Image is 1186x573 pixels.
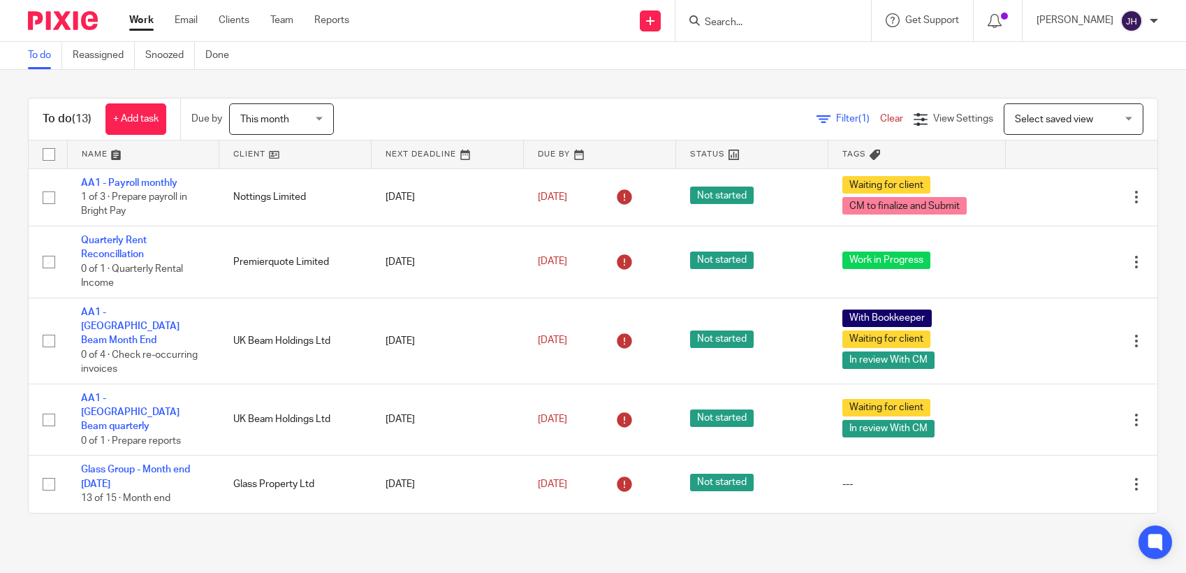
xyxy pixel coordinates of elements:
[538,192,567,202] span: [DATE]
[145,42,195,69] a: Snoozed
[81,307,180,346] a: AA1 - [GEOGRAPHIC_DATA] Beam Month End
[81,264,183,289] span: 0 of 1 · Quarterly Rental Income
[538,479,567,489] span: [DATE]
[81,436,181,446] span: 0 of 1 · Prepare reports
[270,13,293,27] a: Team
[905,15,959,25] span: Get Support
[880,114,903,124] a: Clear
[43,112,91,126] h1: To do
[690,252,754,269] span: Not started
[240,115,289,124] span: This month
[219,226,372,298] td: Premierquote Limited
[372,456,524,513] td: [DATE]
[842,310,932,327] span: With Bookkeeper
[842,351,935,369] span: In review With CM
[538,336,567,346] span: [DATE]
[372,168,524,226] td: [DATE]
[205,42,240,69] a: Done
[372,298,524,384] td: [DATE]
[219,384,372,456] td: UK Beam Holdings Ltd
[842,150,866,158] span: Tags
[538,257,567,267] span: [DATE]
[175,13,198,27] a: Email
[836,114,880,124] span: Filter
[314,13,349,27] a: Reports
[28,11,98,30] img: Pixie
[372,226,524,298] td: [DATE]
[81,350,198,375] span: 0 of 4 · Check re-occurring invoices
[842,176,930,194] span: Waiting for client
[81,393,180,432] a: AA1 - [GEOGRAPHIC_DATA] Beam quarterly
[219,298,372,384] td: UK Beam Holdings Ltd
[219,456,372,513] td: Glass Property Ltd
[81,192,187,217] span: 1 of 3 · Prepare payroll in Bright Pay
[72,113,91,124] span: (13)
[219,168,372,226] td: Nottings Limited
[1015,115,1093,124] span: Select saved view
[690,187,754,204] span: Not started
[28,42,62,69] a: To do
[105,103,166,135] a: + Add task
[690,409,754,427] span: Not started
[858,114,870,124] span: (1)
[191,112,222,126] p: Due by
[842,197,967,215] span: CM to finalize and Submit
[219,13,249,27] a: Clients
[81,178,177,188] a: AA1 - Payroll monthly
[73,42,135,69] a: Reassigned
[842,252,930,269] span: Work in Progress
[1120,10,1143,32] img: svg%3E
[372,384,524,456] td: [DATE]
[842,399,930,416] span: Waiting for client
[1037,13,1113,27] p: [PERSON_NAME]
[842,331,930,348] span: Waiting for client
[690,331,754,348] span: Not started
[842,477,991,491] div: ---
[81,465,190,488] a: Glass Group - Month end [DATE]
[81,493,170,503] span: 13 of 15 · Month end
[703,17,829,29] input: Search
[81,235,147,259] a: Quarterly Rent Reconcillation
[842,420,935,437] span: In review With CM
[933,114,993,124] span: View Settings
[690,474,754,491] span: Not started
[129,13,154,27] a: Work
[538,414,567,424] span: [DATE]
